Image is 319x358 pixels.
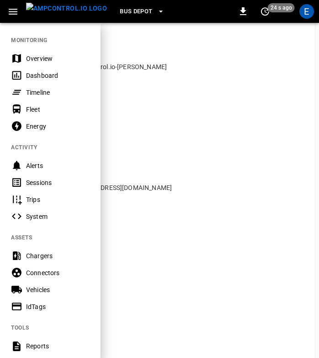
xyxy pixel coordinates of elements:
div: System [26,212,90,221]
div: Timeline [26,88,90,97]
div: Energy [26,122,90,131]
div: Alerts [26,161,90,170]
div: Overview [26,54,90,63]
div: profile-icon [299,4,314,19]
div: Sessions [26,178,90,187]
div: Dashboard [26,71,90,80]
img: ampcontrol.io logo [26,3,107,14]
span: Bus Depot [120,6,152,17]
div: Chargers [26,251,90,260]
div: Connectors [26,268,90,277]
button: set refresh interval [258,4,272,19]
div: Trips [26,195,90,204]
div: Fleet [26,105,90,114]
div: Reports [26,342,90,351]
div: Vehicles [26,285,90,294]
span: 24 s ago [268,3,295,12]
div: IdTags [26,302,90,311]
